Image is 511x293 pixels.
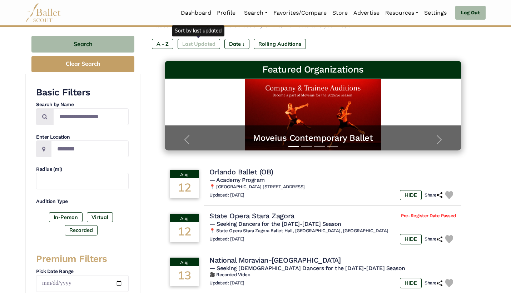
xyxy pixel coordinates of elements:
h6: Share [425,236,442,242]
h6: 📍 State Opera Stara Zagora Ballet Hall, [GEOGRAPHIC_DATA], [GEOGRAPHIC_DATA] [209,228,456,234]
label: Last Updated [178,39,220,49]
span: — Academy Program [209,177,265,183]
a: Advertise [351,5,382,20]
div: Aug [170,170,199,178]
a: Resources [382,5,421,20]
div: Aug [170,258,199,266]
button: Slide 2 [301,142,312,150]
h4: Search by Name [36,101,129,108]
h4: Enter Location [36,134,129,141]
h4: Radius (mi) [36,166,129,173]
a: Profile [214,5,238,20]
a: Store [329,5,351,20]
h6: Updated: [DATE] [209,280,244,286]
h4: State Opera Stara Zagora [209,211,294,220]
button: Slide 4 [327,142,338,150]
input: Location [51,140,129,157]
label: HIDE [400,190,422,200]
h4: National Moravian-[GEOGRAPHIC_DATA] [209,255,341,265]
label: A - Z [152,39,173,49]
button: Search [31,36,134,53]
label: Date ↓ [224,39,249,49]
label: HIDE [400,234,422,244]
span: — Seeking Dancers for the [DATE]-[DATE] Season [209,220,341,227]
a: Settings [421,5,450,20]
button: Slide 1 [288,142,299,150]
h3: Basic Filters [36,86,129,99]
div: Aug [170,214,199,222]
h6: Share [425,192,442,198]
div: 13 [170,266,199,286]
label: Virtual [87,212,113,222]
label: In-Person [49,212,83,222]
a: Log Out [455,6,486,20]
h6: 📍 [GEOGRAPHIC_DATA] [STREET_ADDRESS] [209,184,456,190]
a: Search [241,5,271,20]
a: Favorites/Compare [271,5,329,20]
label: HIDE [400,278,422,288]
button: Clear Search [31,56,134,72]
label: Rolling Auditions [254,39,306,49]
button: Slide 3 [314,142,325,150]
a: Dashboard [178,5,214,20]
h6: Updated: [DATE] [209,192,244,198]
span: Pre-Register Date Passed [401,213,456,219]
div: Sort by last updated [172,25,224,36]
h4: Orlando Ballet (OB) [209,167,273,177]
h6: Updated: [DATE] [209,236,244,242]
h4: Audition Type [36,198,129,205]
div: 12 [170,178,199,198]
h4: Pick Date Range [36,268,129,275]
a: Moveius Contemporary Ballet [172,133,454,144]
h6: 🎥 Recorded Video [209,272,456,278]
label: Recorded [65,225,98,235]
h3: Premium Filters [36,253,129,265]
h3: Featured Organizations [170,64,456,76]
input: Search by names... [53,108,129,125]
h6: Share [425,280,442,286]
div: 12 [170,222,199,242]
span: — Seeking [DEMOGRAPHIC_DATA] Dancers for the [DATE]-[DATE] Season [209,265,405,272]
